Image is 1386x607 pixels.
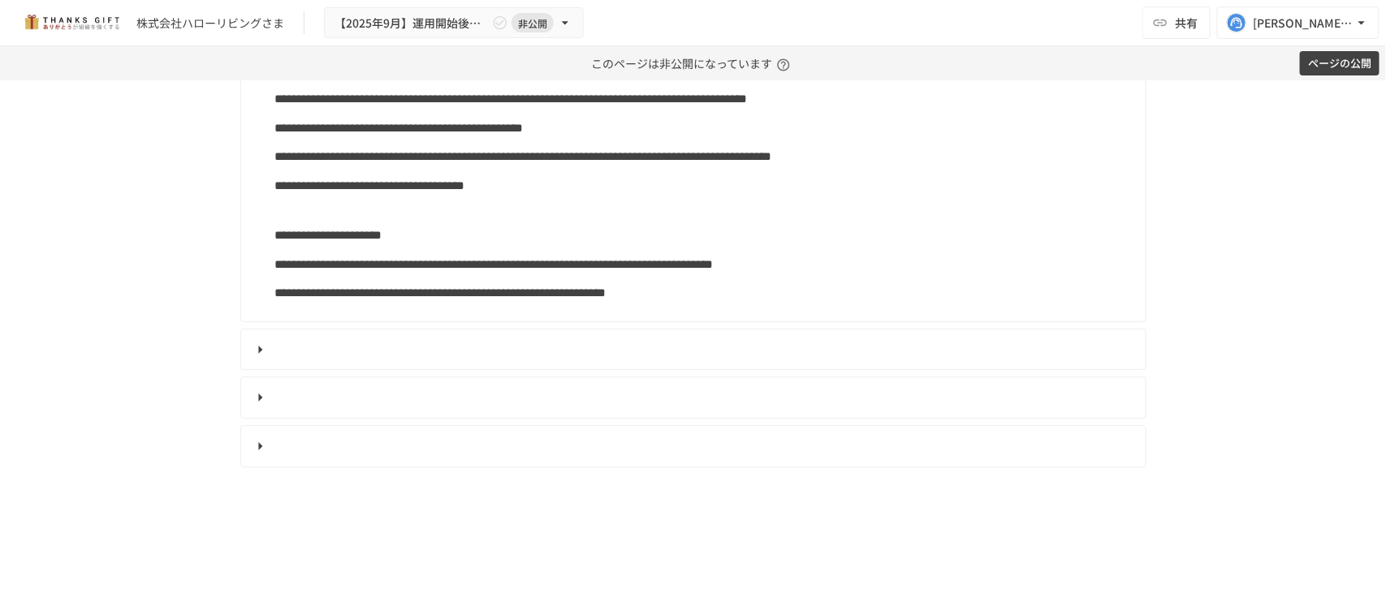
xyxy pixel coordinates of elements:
p: このページは非公開になっています [591,46,795,80]
button: 【2025年9月】運用開始後振り返りミーティング非公開 [324,7,584,39]
div: 株式会社ハローリビングさま [136,15,284,32]
span: 非公開 [512,15,554,32]
button: [PERSON_NAME][EMAIL_ADDRESS][DOMAIN_NAME] [1217,6,1380,39]
button: ページの公開 [1300,51,1380,76]
div: [PERSON_NAME][EMAIL_ADDRESS][DOMAIN_NAME] [1253,13,1354,33]
img: mMP1OxWUAhQbsRWCurg7vIHe5HqDpP7qZo7fRoNLXQh [19,10,123,36]
button: 共有 [1142,6,1211,39]
span: 共有 [1175,14,1198,32]
span: 【2025年9月】運用開始後振り返りミーティング [335,13,489,33]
